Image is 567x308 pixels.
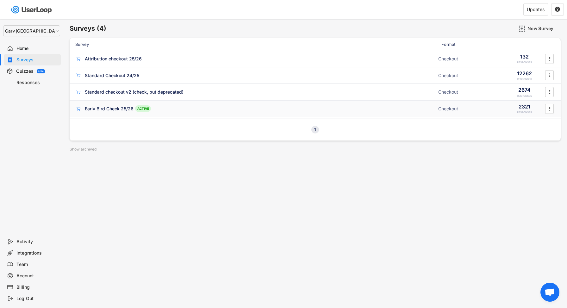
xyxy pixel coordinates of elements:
div: Format [441,41,505,47]
div: Integrations [16,250,58,256]
div: Standard checkout v2 (check, but deprecated) [85,89,184,95]
div: Checkout [438,106,502,112]
div: Open chat [540,283,559,302]
text:  [549,105,550,112]
img: userloop-logo-01.svg [9,3,54,16]
div: Account [16,273,58,279]
text:  [549,55,550,62]
div: Billing [16,284,58,290]
div: RESPONSES [517,77,532,81]
button:  [546,71,553,80]
div: Home [16,46,58,52]
div: Checkout [438,89,502,95]
div: ACTIVE [135,105,151,112]
div: New Survey [527,26,559,31]
div: Responses [16,80,58,86]
div: Quizzes [16,68,34,74]
button:  [546,54,553,64]
h6: Surveys (4) [70,24,106,33]
text:  [555,6,560,12]
div: 132 [520,53,529,60]
div: 1 [311,127,319,132]
div: 2321 [519,103,530,110]
div: RESPONSES [517,111,532,114]
text:  [549,72,550,79]
button:  [555,7,560,12]
text:  [549,89,550,95]
div: Show archived [70,147,97,151]
div: Activity [16,239,58,245]
div: Checkout [438,72,502,79]
div: Survey [75,41,438,47]
div: Updates [527,7,545,12]
div: 12262 [517,70,532,77]
img: AddMajor.svg [519,25,525,32]
div: RESPONSES [517,94,532,98]
div: 2674 [518,86,531,93]
div: BETA [38,70,44,72]
div: Checkout [438,56,502,62]
button:  [546,104,553,114]
div: Attribution checkout 25/26 [85,56,142,62]
div: Team [16,262,58,268]
div: Log Out [16,296,58,302]
div: RESPONSES [517,61,532,64]
div: Standard Checkout 24/25 [85,72,139,79]
div: Early Bird Check 25/26 [85,106,134,112]
div: Surveys [16,57,58,63]
button:  [546,87,553,97]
